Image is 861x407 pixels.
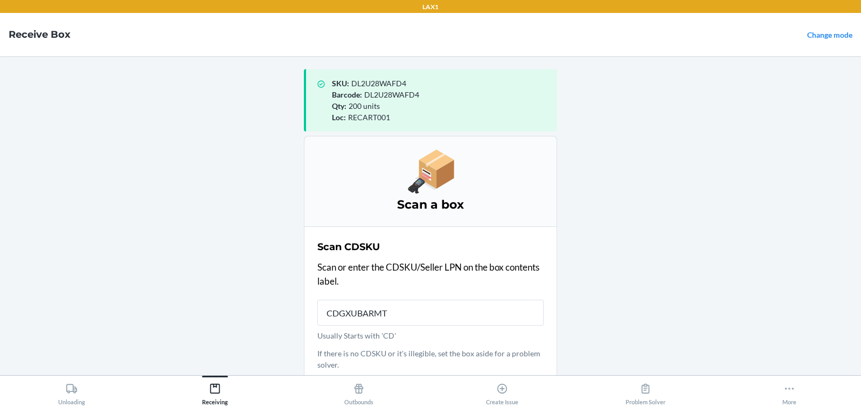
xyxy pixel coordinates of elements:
input: Usually Starts with 'CD' [317,300,544,326]
p: If there is no CDSKU or it's illegible, set the box aside for a problem solver. [317,348,544,370]
span: 200 units [349,101,380,111]
span: Loc : [332,113,346,122]
div: Unloading [58,378,85,405]
p: LAX1 [422,2,439,12]
div: Problem Solver [626,378,665,405]
span: SKU : [332,79,349,88]
div: Receiving [202,378,228,405]
div: Outbounds [344,378,373,405]
p: Scan or enter the CDSKU/Seller LPN on the box contents label. [317,260,544,288]
button: More [718,376,861,405]
a: Change mode [807,30,852,39]
div: More [782,378,796,405]
span: Qty : [332,101,346,111]
h2: Scan CDSKU [317,240,380,254]
button: Receiving [143,376,287,405]
h3: Scan a box [317,196,544,213]
button: Create Issue [430,376,574,405]
div: Create Issue [486,378,518,405]
button: Outbounds [287,376,430,405]
span: RECART001 [348,113,390,122]
span: DL2U28WAFD4 [351,79,406,88]
h4: Receive Box [9,27,71,42]
button: Problem Solver [574,376,717,405]
span: DL2U28WAFD4 [364,90,419,99]
span: Barcode : [332,90,362,99]
p: Usually Starts with 'CD' [317,330,544,341]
